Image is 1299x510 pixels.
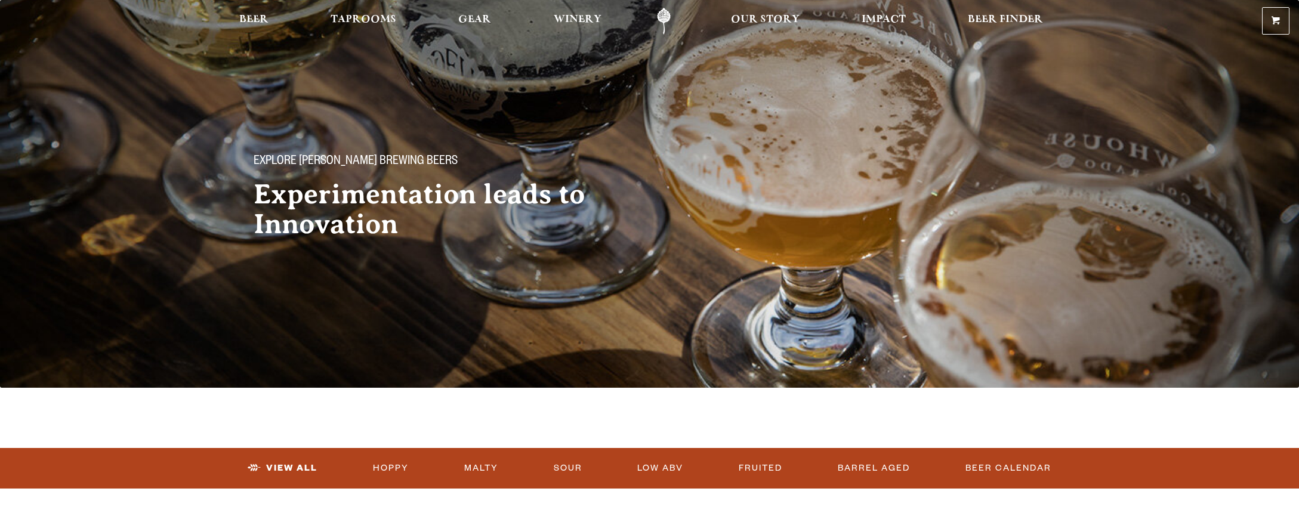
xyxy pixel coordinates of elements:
span: Explore [PERSON_NAME] Brewing Beers [254,154,458,170]
a: Fruited [734,455,787,482]
a: Sour [549,455,587,482]
a: Our Story [723,8,807,35]
span: Taprooms [331,15,396,24]
a: Impact [854,8,914,35]
a: Odell Home [641,8,686,35]
span: Beer Finder [968,15,1043,24]
a: Hoppy [368,455,414,482]
a: Beer [232,8,276,35]
a: Barrel Aged [833,455,915,482]
span: Impact [862,15,906,24]
a: Winery [546,8,609,35]
span: Winery [554,15,601,24]
a: View All [243,455,322,482]
span: Our Story [731,15,800,24]
span: Beer [239,15,269,24]
a: Low ABV [632,455,688,482]
a: Beer Finder [960,8,1051,35]
h2: Experimentation leads to Innovation [254,180,626,239]
a: Malty [459,455,503,482]
a: Gear [451,8,499,35]
a: Beer Calendar [961,455,1056,482]
a: Taprooms [323,8,404,35]
span: Gear [458,15,491,24]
